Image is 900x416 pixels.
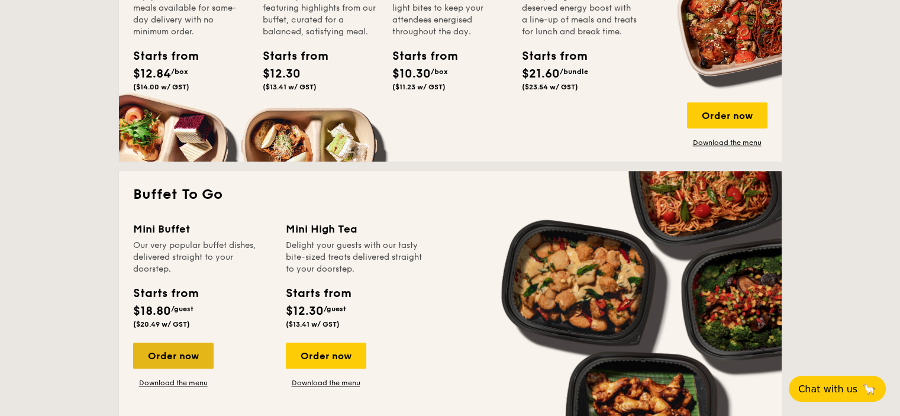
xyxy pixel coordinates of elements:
div: Starts from [263,47,316,65]
a: Download the menu [286,378,366,388]
span: $12.30 [263,67,301,81]
span: ($23.54 w/ GST) [522,83,578,91]
a: Download the menu [133,378,214,388]
div: Order now [133,343,214,369]
div: Mini Buffet [133,221,272,237]
span: /guest [171,305,193,313]
span: 🦙 [862,382,876,396]
span: $18.80 [133,304,171,318]
div: Order now [687,102,767,128]
div: Order now [286,343,366,369]
span: /bundle [560,67,588,76]
span: ($20.49 w/ GST) [133,320,190,328]
div: Starts from [392,47,446,65]
h2: Buffet To Go [133,185,767,204]
span: ($14.00 w/ GST) [133,83,189,91]
button: Chat with us🦙 [789,376,886,402]
div: Starts from [286,285,350,302]
span: /box [431,67,448,76]
span: /guest [324,305,346,313]
span: ($11.23 w/ GST) [392,83,446,91]
span: $12.30 [286,304,324,318]
span: ($13.41 w/ GST) [263,83,317,91]
span: /box [171,67,188,76]
div: Delight your guests with our tasty bite-sized treats delivered straight to your doorstep. [286,240,424,275]
div: Starts from [522,47,575,65]
div: Mini High Tea [286,221,424,237]
div: Starts from [133,47,186,65]
span: $21.60 [522,67,560,81]
div: Our very popular buffet dishes, delivered straight to your doorstep. [133,240,272,275]
span: ($13.41 w/ GST) [286,320,340,328]
span: $10.30 [392,67,431,81]
span: $12.84 [133,67,171,81]
span: Chat with us [798,383,857,395]
a: Download the menu [687,138,767,147]
div: Starts from [133,285,198,302]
